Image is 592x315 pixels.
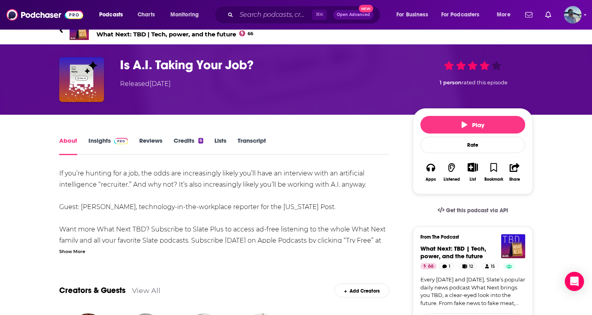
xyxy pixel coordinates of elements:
a: Reviews [139,137,162,155]
div: Search podcasts, credits, & more... [222,6,388,24]
div: Rate [420,137,525,153]
div: Apps [426,177,436,182]
span: For Podcasters [441,9,480,20]
span: What Next: TBD | Tech, power, and the future [96,30,253,38]
a: Every [DATE] and [DATE], Slate’s popular daily news podcast What Next brings you TBD, a clear-eye... [420,276,525,307]
a: Show notifications dropdown [522,8,536,22]
a: What Next: TBD | Tech, power, and the future [420,245,486,260]
img: Podchaser Pro [114,138,128,144]
input: Search podcasts, credits, & more... [236,8,312,21]
div: Released [DATE] [120,79,171,89]
a: Lists [214,137,226,155]
button: Play [420,116,525,134]
div: Bookmark [484,177,503,182]
span: New [359,5,373,12]
span: Get this podcast via API [446,207,508,214]
span: 66 [248,32,253,36]
a: Credits6 [174,137,203,155]
span: Logged in as JasonKramer_TheCRMguy [564,6,582,24]
a: Show notifications dropdown [542,8,554,22]
span: For Business [396,9,428,20]
span: Open Advanced [337,13,370,17]
span: 12 [469,263,473,271]
a: Charts [132,8,160,21]
span: ⌘ K [312,10,327,20]
span: Play [462,121,484,129]
button: open menu [94,8,133,21]
button: open menu [436,8,491,21]
a: Creators & Guests [59,285,126,295]
a: 15 [482,263,498,269]
button: Show More Button [464,163,481,171]
span: Charts [138,9,155,20]
button: Open AdvancedNew [333,10,374,20]
a: 12 [459,263,477,269]
a: Transcript [238,137,266,155]
button: open menu [165,8,209,21]
img: What Next: TBD | Tech, power, and the future [70,21,89,40]
a: Get this podcast via API [431,201,514,220]
h3: From The Podcast [420,234,519,240]
button: Bookmark [483,157,504,187]
span: Monitoring [170,9,199,20]
div: 6 [198,138,203,144]
div: If you’re hunting for a job, the odds are increasingly likely you’ll have an interview with an ar... [59,168,389,269]
a: What Next: TBD | Tech, power, and the futureEpisode from the podcastWhat Next: TBD | Tech, power,... [59,21,533,40]
button: Show profile menu [564,6,582,24]
span: Podcasts [99,9,123,20]
span: More [497,9,510,20]
div: Add Creators [334,283,389,297]
a: 66 [420,263,437,269]
a: About [59,137,77,155]
span: rated this episode [462,80,508,86]
div: List [470,177,476,182]
button: open menu [491,8,520,21]
img: Is A.I. Taking Your Job? [59,57,104,102]
a: 1 [439,263,454,269]
a: InsightsPodchaser Pro [88,137,128,155]
button: Apps [420,157,441,187]
div: Show More ButtonList [462,157,483,187]
div: Open Intercom Messenger [565,272,584,291]
h1: Is A.I. Taking Your Job? [120,57,400,73]
button: open menu [391,8,438,21]
span: 1 person [440,80,462,86]
div: Listened [444,177,460,182]
span: 1 [449,263,450,271]
img: User Profile [564,6,582,24]
span: 66 [428,263,434,271]
span: 15 [491,263,495,271]
img: What Next: TBD | Tech, power, and the future [501,234,525,258]
img: Podchaser - Follow, Share and Rate Podcasts [6,7,83,22]
button: Share [504,157,525,187]
div: Share [509,177,520,182]
button: Listened [441,157,462,187]
a: View All [132,286,160,295]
